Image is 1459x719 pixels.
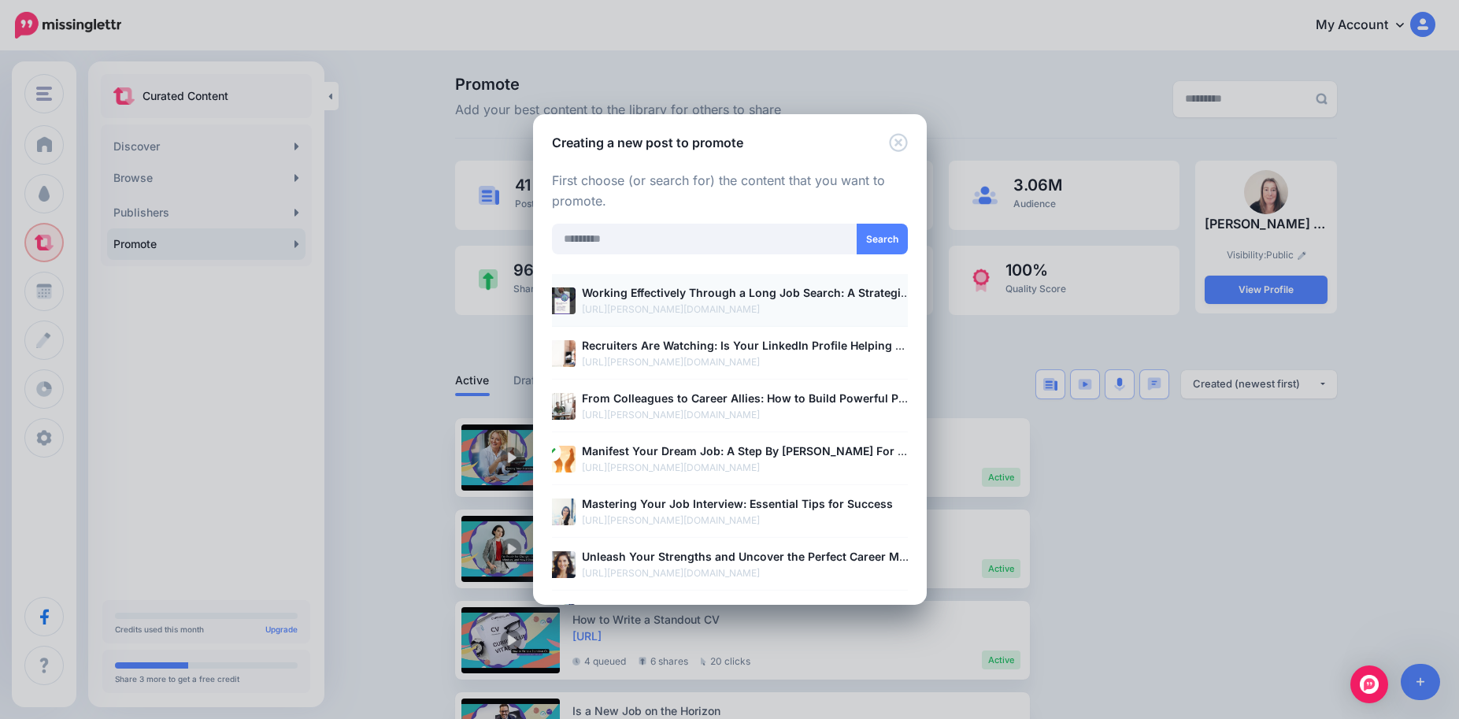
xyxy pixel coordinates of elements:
a: Manifest Your Dream Job: A Step By [PERSON_NAME] For Job Seekers [URL][PERSON_NAME][DOMAIN_NAME] [549,442,911,476]
img: 1322683d84e4551d96d943db8443258b_thumb.jpg [549,393,576,420]
a: Changing Careers After 40: The Good, The Bad, and The Practical [549,600,911,634]
img: 19ecb7786da87750c9e75432a43f8d1b_thumb.jpg [549,604,576,631]
p: First choose (or search for) the content that you want to promote. [552,171,908,212]
p: [URL][PERSON_NAME][DOMAIN_NAME] [582,407,911,423]
p: [URL][PERSON_NAME][DOMAIN_NAME] [582,354,911,370]
b: Mastering Your Job Interview: Essential Tips for Success [582,497,893,510]
button: Close [889,133,908,153]
a: From Colleagues to Career Allies: How to Build Powerful Professional Relationships [URL][PERSON_N... [549,389,911,423]
p: [URL][PERSON_NAME][DOMAIN_NAME] [582,302,911,317]
p: [URL][PERSON_NAME][DOMAIN_NAME] [582,565,911,581]
button: Search [857,224,908,254]
img: a0281e327884cf9c602380c7502d120d_thumb.jpg [549,446,576,473]
a: Unleash Your Strengths and Uncover the Perfect Career Match for You! [URL][PERSON_NAME][DOMAIN_NAME] [549,547,911,581]
p: [URL][PERSON_NAME][DOMAIN_NAME] [582,513,911,528]
div: Open Intercom Messenger [1350,665,1388,703]
a: Working Effectively Through a Long Job Search: A Strategic, Sustainable Roadmap for Job Seekers. ... [549,284,911,317]
b: Recruiters Are Watching: Is Your LinkedIn Profile Helping or Hurting You? [582,339,982,352]
a: Recruiters Are Watching: Is Your LinkedIn Profile Helping or Hurting You? [URL][PERSON_NAME][DOMA... [549,336,911,370]
img: fcad471cbb62b34d52ee791979259687_thumb.jpg [549,340,576,367]
img: 85f381f069f0a690011b1af8389758dd_thumb.jpg [549,287,576,314]
p: [URL][PERSON_NAME][DOMAIN_NAME] [582,460,911,476]
img: 22da75fb2d5a57d1f096b22b5e97902b_thumb.jpg [549,498,576,525]
h5: Creating a new post to promote [552,133,743,152]
a: Mastering Your Job Interview: Essential Tips for Success [URL][PERSON_NAME][DOMAIN_NAME] [549,495,911,528]
b: Manifest Your Dream Job: A Step By [PERSON_NAME] For Job Seekers [582,444,965,458]
b: Unleash Your Strengths and Uncover the Perfect Career Match for You! [582,550,970,563]
img: 3ae93c931c9d4881e5114994a55b0601_thumb.jpg [549,551,576,578]
b: Working Effectively Through a Long Job Search: A Strategic, Sustainable Roadmap for Job Seekers. [582,286,1124,299]
b: Changing Careers After 40: The Good, The Bad, and The Practical [582,602,937,616]
b: From Colleagues to Career Allies: How to Build Powerful Professional Relationships [582,391,1037,405]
